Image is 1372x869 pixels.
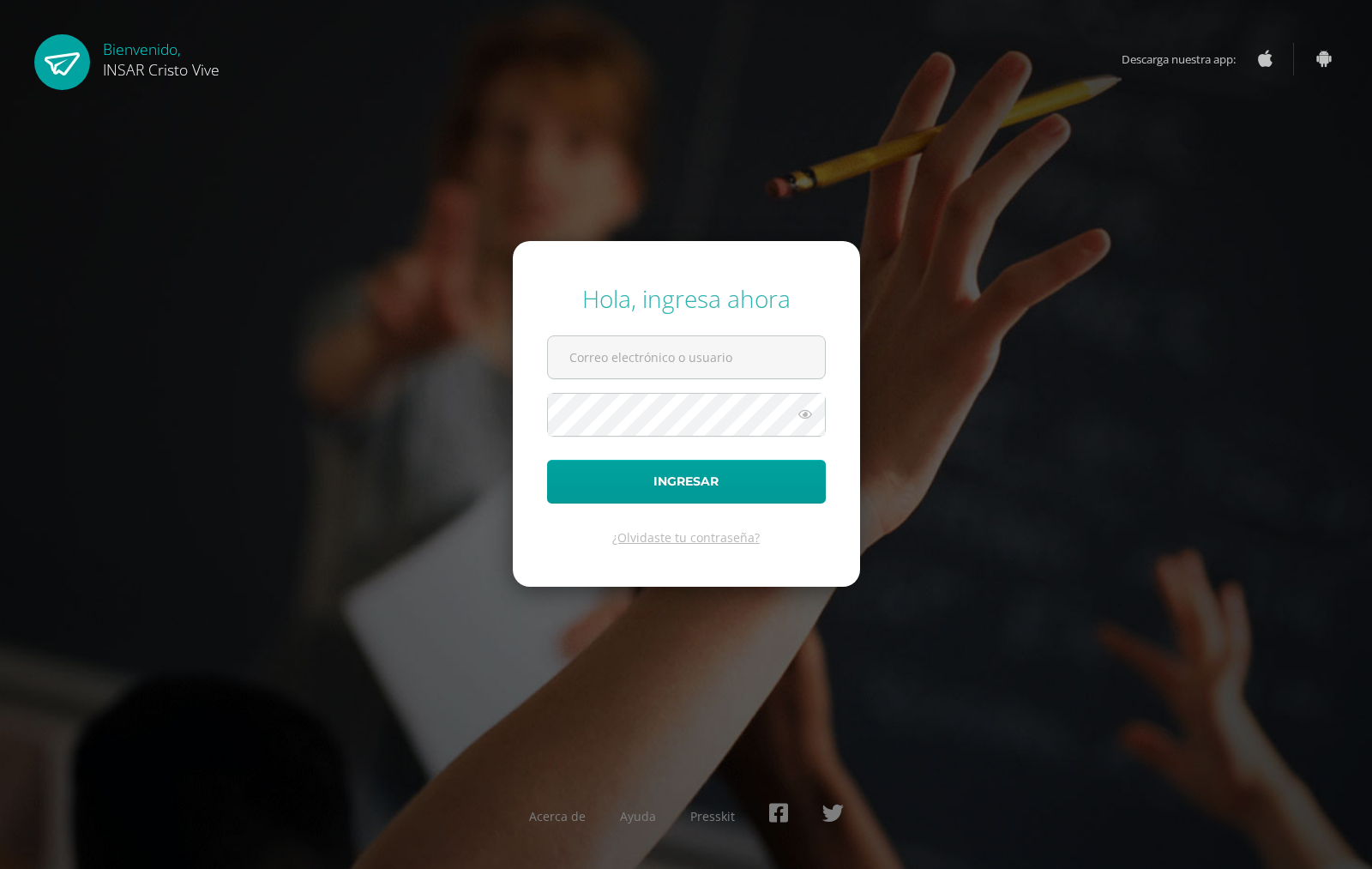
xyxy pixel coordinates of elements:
input: Correo electrónico o usuario [548,336,825,378]
a: Ayuda [620,808,656,824]
button: Ingresar [547,460,826,504]
span: INSAR Cristo Vive [103,59,220,80]
a: ¿Olvidaste tu contraseña? [612,529,760,546]
a: Acerca de [529,808,586,824]
div: Hola, ingresa ahora [547,282,826,315]
span: Descarga nuestra app: [1122,43,1253,75]
div: Bienvenido, [103,34,220,80]
a: Presskit [690,808,735,824]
